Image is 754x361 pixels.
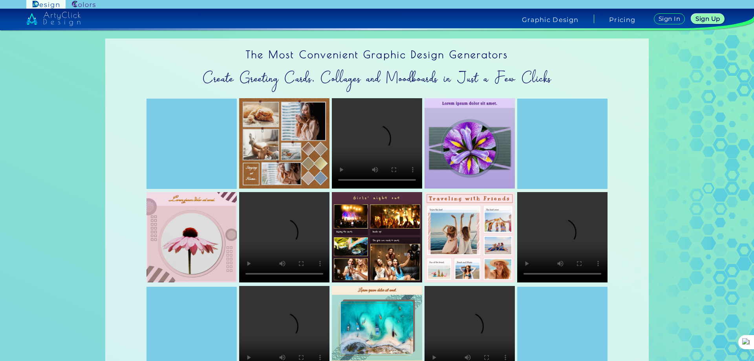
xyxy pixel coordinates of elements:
[655,14,684,24] a: Sign In
[697,16,719,22] h5: Sign Up
[609,16,635,23] a: Pricing
[26,12,81,26] img: artyclick_design_logo_white_combined_path.svg
[693,14,723,24] a: Sign Up
[105,38,649,66] h1: The Most Convenient Graphic Design Generators
[72,1,95,8] img: ArtyClick Colors logo
[105,66,649,91] h2: Create Greeting Cards, Collages and Moodboards in Just a Few Clicks
[522,16,578,23] h4: Graphic Design
[659,16,679,22] h5: Sign In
